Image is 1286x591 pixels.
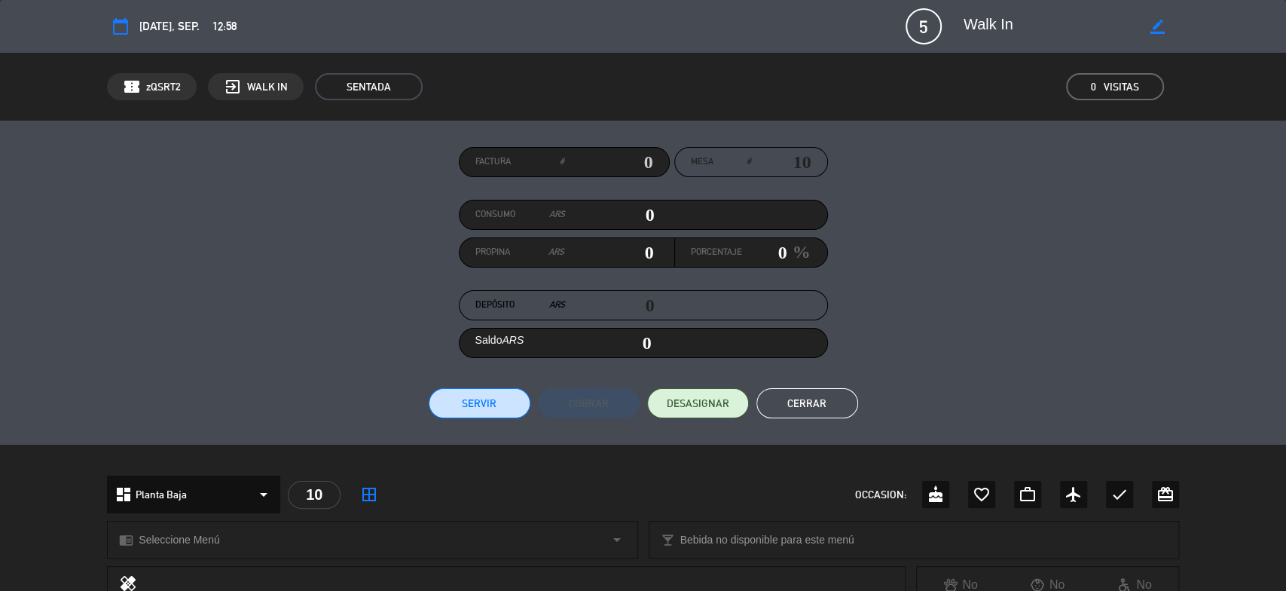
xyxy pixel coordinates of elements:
i: favorite_border [973,485,991,504]
i: airplanemode_active [1065,485,1083,504]
span: zQSRT2 [146,78,181,96]
button: DESASIGNAR [647,388,749,418]
span: DESASIGNAR [667,396,729,412]
input: number [751,151,811,173]
i: cake [927,485,945,504]
input: 0 [564,151,653,173]
span: 5 [906,8,942,44]
button: Cerrar [756,388,858,418]
div: 10 [288,481,341,509]
i: chrome_reader_mode [119,533,133,547]
em: ARS [502,334,524,346]
i: card_giftcard [1156,485,1175,504]
label: Propina [475,245,565,260]
span: 12:58 [212,17,237,35]
span: SENTADA [315,73,423,100]
i: border_color [1150,20,1165,34]
i: work_outline [1019,485,1037,504]
span: confirmation_number [123,78,141,96]
button: Cobrar [538,388,640,418]
em: ARS [549,207,565,222]
i: check [1110,485,1129,504]
label: Consumo [475,207,565,222]
span: [DATE], sep. [139,17,200,35]
i: local_bar [661,533,675,547]
label: Factura [475,155,564,170]
i: arrow_drop_down [608,531,626,549]
input: 0 [565,204,655,226]
em: ARS [548,245,564,260]
button: calendar_today [107,13,134,40]
i: border_all [360,485,378,504]
span: Mesa [691,155,713,170]
em: Visitas [1104,78,1139,96]
span: Seleccione Menú [139,531,219,549]
span: WALK IN [247,78,288,96]
em: ARS [549,298,565,313]
i: arrow_drop_down [255,485,273,504]
input: 0 [742,241,787,264]
i: dashboard [115,485,133,504]
i: exit_to_app [224,78,242,96]
span: 0 [1091,78,1096,96]
em: % [787,237,811,267]
label: Porcentaje [691,245,742,260]
button: Servir [429,388,530,418]
em: # [560,155,564,170]
label: Depósito [475,298,565,313]
input: 0 [564,241,654,264]
i: calendar_today [111,17,130,35]
span: Bebida no disponible para este menú [680,531,854,549]
span: Planta Baja [136,486,187,504]
label: Saldo [475,332,524,349]
em: # [747,155,751,170]
span: OCCASION: [855,486,906,504]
